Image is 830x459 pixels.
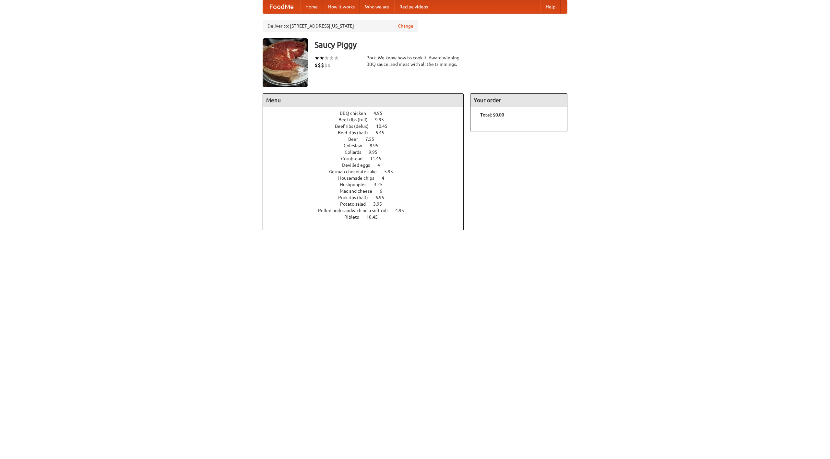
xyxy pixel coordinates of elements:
span: 6.95 [375,195,391,200]
span: 4.95 [395,208,410,213]
a: Beef ribs (full) 9.95 [338,117,396,122]
a: Coleslaw 8.95 [344,143,390,148]
span: Collards [345,150,368,155]
span: Beef ribs (half) [338,130,374,135]
span: Riblets [344,214,365,220]
span: Pork ribs (half) [338,195,374,200]
h4: Your order [470,94,567,107]
a: Hushpuppies 3.25 [340,182,395,187]
li: $ [327,62,331,69]
li: ★ [314,54,319,62]
a: How it works [323,0,360,13]
span: 8.95 [370,143,385,148]
a: German chocolate cake 5.95 [329,169,405,174]
a: Riblets 10.45 [344,214,390,220]
a: Recipe videos [394,0,433,13]
li: ★ [334,54,339,62]
li: ★ [329,54,334,62]
a: Beer 7.55 [348,137,386,142]
a: FoodMe [263,0,300,13]
a: Potato salad 3.95 [340,201,394,207]
a: Help [540,0,561,13]
li: $ [314,62,318,69]
a: Change [398,23,413,29]
a: Mac and cheese 6 [340,188,394,194]
span: 6 [380,188,389,194]
span: 6.45 [375,130,391,135]
span: 10.45 [376,124,394,129]
a: Who we are [360,0,394,13]
span: Potato salad [340,201,372,207]
li: $ [321,62,324,69]
span: Beer [348,137,364,142]
a: Pork ribs (half) 6.95 [338,195,396,200]
div: Pork. We know how to cook it. Award-winning BBQ sauce, and meat with all the trimmings. [366,54,464,67]
span: German chocolate cake [329,169,383,174]
span: BBQ chicken [340,111,373,116]
span: Housemade chips [338,175,381,181]
a: BBQ chicken 4.95 [340,111,394,116]
span: 9.95 [375,117,390,122]
span: 3.95 [373,201,388,207]
span: Cornbread [341,156,369,161]
img: angular.jpg [263,38,308,87]
a: Devilled eggs 4 [342,163,392,168]
a: Pulled pork sandwich on a soft roll 4.95 [318,208,416,213]
span: Mac and cheese [340,188,379,194]
div: Deliver to: [STREET_ADDRESS][US_STATE] [263,20,418,32]
a: Home [300,0,323,13]
span: Pulled pork sandwich on a soft roll [318,208,394,213]
b: Total: $0.00 [480,112,504,117]
h4: Menu [263,94,463,107]
span: 4 [377,163,386,168]
li: $ [324,62,327,69]
span: Coleslaw [344,143,369,148]
h3: Saucy Piggy [314,38,567,51]
span: Hushpuppies [340,182,373,187]
span: Beef ribs (delux) [335,124,375,129]
a: Beef ribs (delux) 10.45 [335,124,399,129]
span: 3.25 [374,182,389,187]
a: Collards 9.95 [345,150,389,155]
a: Beef ribs (half) 6.45 [338,130,396,135]
span: 10.45 [366,214,384,220]
span: 9.95 [369,150,384,155]
a: Housemade chips 4 [338,175,396,181]
span: 11.45 [370,156,388,161]
span: 4 [382,175,391,181]
span: 7.55 [365,137,381,142]
li: ★ [319,54,324,62]
span: Beef ribs (full) [338,117,374,122]
span: 5.95 [384,169,399,174]
a: Cornbread 11.45 [341,156,393,161]
span: Devilled eggs [342,163,376,168]
li: ★ [324,54,329,62]
li: $ [318,62,321,69]
span: 4.95 [373,111,389,116]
